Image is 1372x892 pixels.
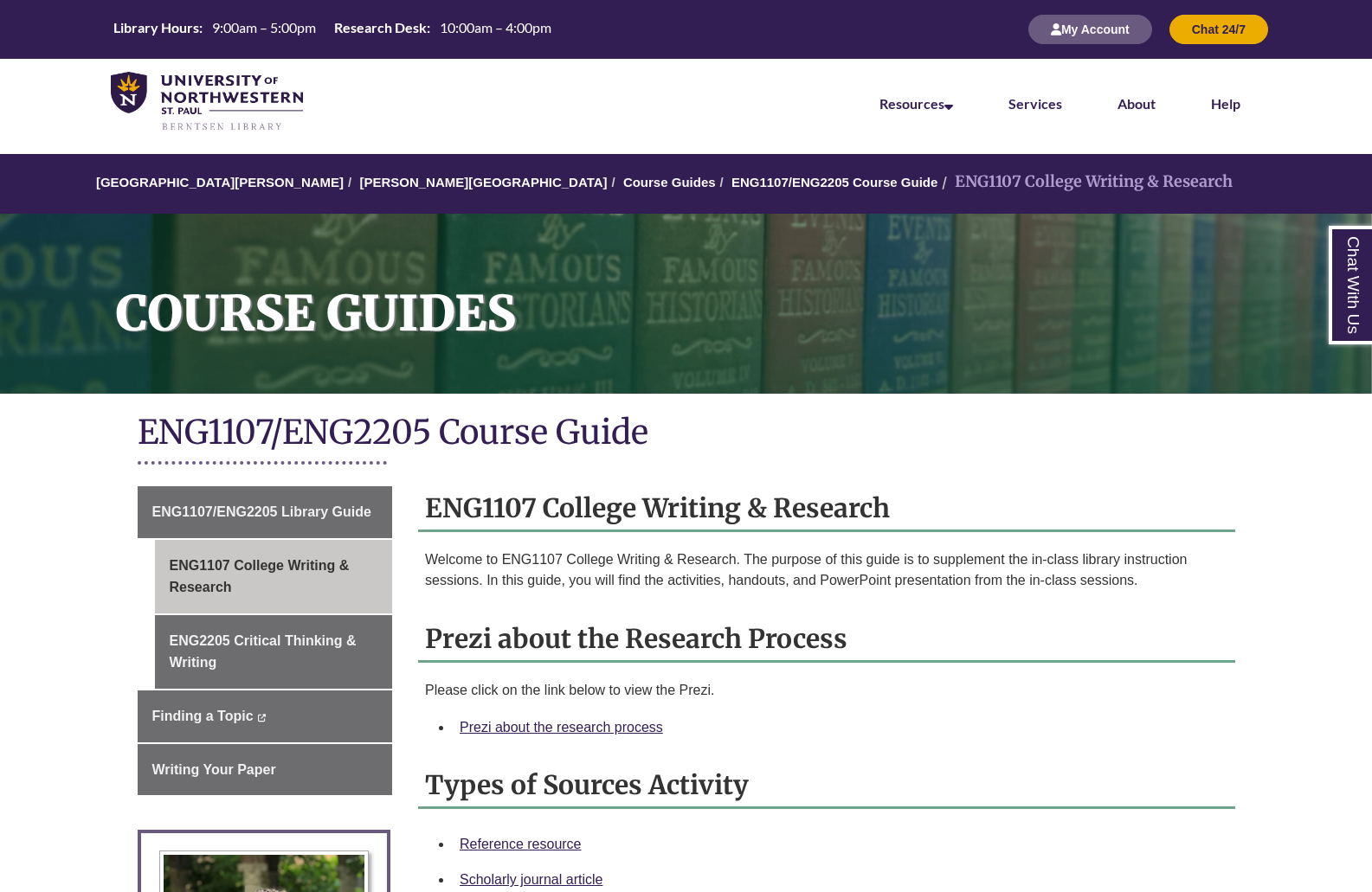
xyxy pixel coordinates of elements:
[359,175,607,189] a: [PERSON_NAME][GEOGRAPHIC_DATA]
[257,714,267,722] i: This link opens in a new window
[460,837,582,851] a: Reference resource
[111,72,303,132] img: UNWSP Library Logo
[97,214,1372,371] h1: Course Guides
[106,18,558,42] a: Hours Today
[138,411,1235,457] h1: ENG1107/ENG2205 Course Guide
[1028,15,1152,44] button: My Account
[212,19,316,35] span: 9:00am – 5:00pm
[155,615,393,689] a: ENG2205 Critical Thinking & Writing
[327,18,433,37] th: Research Desk:
[1008,95,1062,112] a: Services
[418,617,1235,663] h2: Prezi about the Research Process
[155,540,393,613] a: ENG1107 College Writing & Research
[1028,22,1152,36] a: My Account
[138,744,393,796] a: Writing Your Paper
[418,486,1235,532] h2: ENG1107 College Writing & Research
[440,19,551,35] span: 10:00am – 4:00pm
[1118,95,1156,112] a: About
[1169,22,1268,36] a: Chat 24/7
[152,762,276,777] span: Writing Your Paper
[460,720,663,735] a: Prezi about the research process
[138,486,393,795] div: Guide Page Menu
[937,170,1233,195] li: ENG1107 College Writing & Research
[152,709,254,723] span: Finding a Topic
[138,486,393,538] a: ENG1107/ENG2205 Library Guide
[1211,95,1240,112] a: Help
[138,690,393,742] a: Finding a Topic
[425,549,1228,591] p: Welcome to ENG1107 College Writing & Research. The purpose of this guide is to supplement the in-...
[731,175,937,189] a: ENG1107/ENG2205 Course Guide
[879,95,953,112] a: Resources
[106,18,205,37] th: Library Hours:
[460,872,602,887] a: Scholarly journal article
[96,175,344,189] a: [GEOGRAPHIC_DATA][PERSON_NAME]
[152,504,371,519] span: ENG1107/ENG2205 Library Guide
[623,175,716,189] a: Course Guides
[106,18,558,40] table: Hours Today
[1169,15,1268,44] button: Chat 24/7
[418,763,1235,809] h2: Types of Sources Activity
[425,680,1228,701] p: Please click on the link below to view the Prezi.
